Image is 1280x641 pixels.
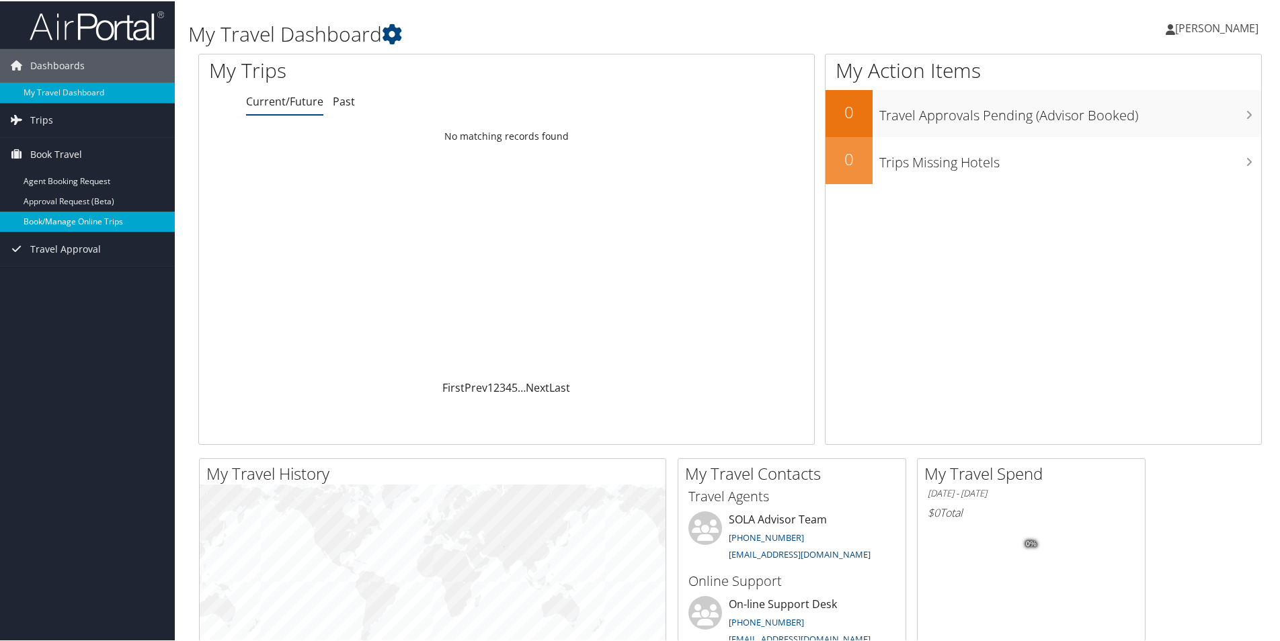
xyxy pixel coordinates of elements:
[333,93,355,108] a: Past
[30,9,164,40] img: airportal-logo.png
[499,379,506,394] a: 3
[1166,7,1272,47] a: [PERSON_NAME]
[826,136,1261,183] a: 0Trips Missing Hotels
[924,461,1145,484] h2: My Travel Spend
[1175,19,1258,34] span: [PERSON_NAME]
[188,19,911,47] h1: My Travel Dashboard
[209,55,548,83] h1: My Trips
[879,145,1261,171] h3: Trips Missing Hotels
[826,55,1261,83] h1: My Action Items
[487,379,493,394] a: 1
[199,123,814,147] td: No matching records found
[928,486,1135,499] h6: [DATE] - [DATE]
[682,510,902,565] li: SOLA Advisor Team
[30,102,53,136] span: Trips
[30,48,85,81] span: Dashboards
[506,379,512,394] a: 4
[826,146,873,169] h2: 0
[206,461,666,484] h2: My Travel History
[246,93,323,108] a: Current/Future
[688,570,895,589] h3: Online Support
[442,379,465,394] a: First
[928,504,940,519] span: $0
[729,530,804,542] a: [PHONE_NUMBER]
[685,461,906,484] h2: My Travel Contacts
[928,504,1135,519] h6: Total
[493,379,499,394] a: 2
[30,231,101,265] span: Travel Approval
[729,547,871,559] a: [EMAIL_ADDRESS][DOMAIN_NAME]
[518,379,526,394] span: …
[688,486,895,505] h3: Travel Agents
[729,615,804,627] a: [PHONE_NUMBER]
[549,379,570,394] a: Last
[1026,539,1037,547] tspan: 0%
[526,379,549,394] a: Next
[512,379,518,394] a: 5
[826,89,1261,136] a: 0Travel Approvals Pending (Advisor Booked)
[879,98,1261,124] h3: Travel Approvals Pending (Advisor Booked)
[30,136,82,170] span: Book Travel
[826,99,873,122] h2: 0
[465,379,487,394] a: Prev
